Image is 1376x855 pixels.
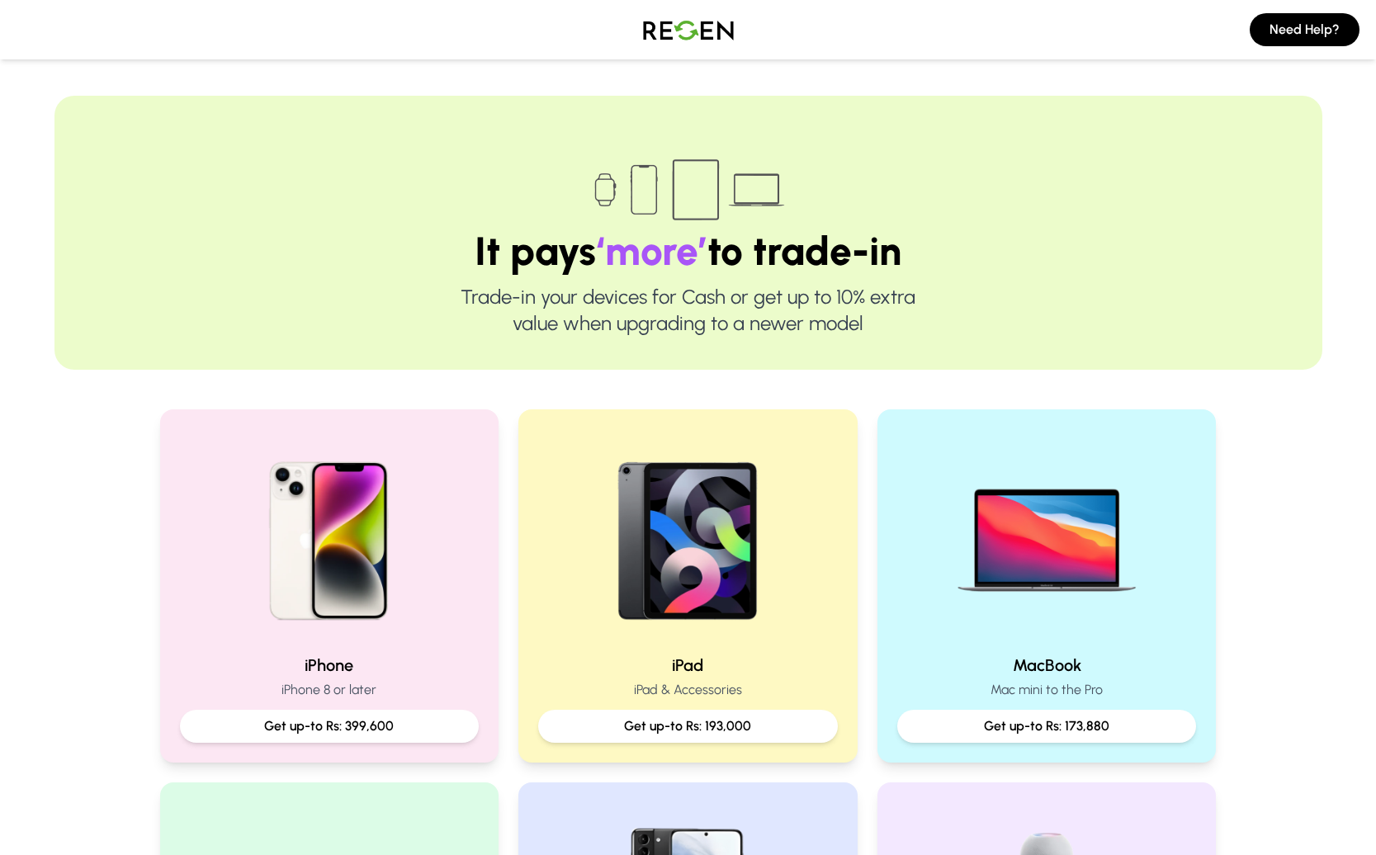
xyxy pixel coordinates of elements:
h2: iPhone [180,654,480,677]
p: Get up-to Rs: 399,600 [193,716,466,736]
button: Need Help? [1250,13,1359,46]
span: ‘more’ [596,227,707,275]
h2: MacBook [897,654,1197,677]
img: Logo [631,7,746,53]
p: Trade-in your devices for Cash or get up to 10% extra value when upgrading to a newer model [107,284,1270,337]
p: Get up-to Rs: 173,880 [910,716,1184,736]
img: Trade-in devices [585,149,792,231]
h1: It pays to trade-in [107,231,1270,271]
p: Get up-to Rs: 193,000 [551,716,825,736]
img: iPhone [224,429,435,640]
img: MacBook [941,429,1152,640]
p: iPad & Accessories [538,680,838,700]
p: iPhone 8 or later [180,680,480,700]
p: Mac mini to the Pro [897,680,1197,700]
img: iPad [582,429,793,640]
h2: iPad [538,654,838,677]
